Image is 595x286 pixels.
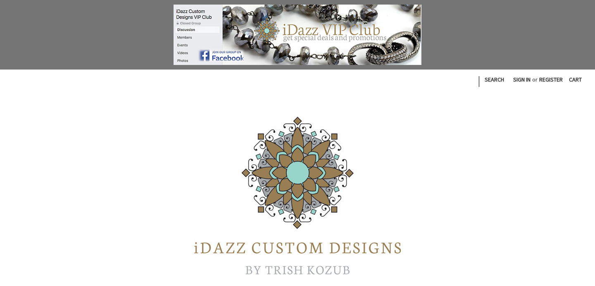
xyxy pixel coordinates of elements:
[477,73,480,89] li: |
[194,117,401,274] img: iDazz Custom Designs
[569,76,582,83] span: Cart
[535,70,567,90] a: Register
[509,70,535,90] a: Sign in
[564,70,586,90] a: Cart
[531,75,538,84] span: or
[480,70,509,90] a: Search
[50,5,545,65] a: Join the group!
